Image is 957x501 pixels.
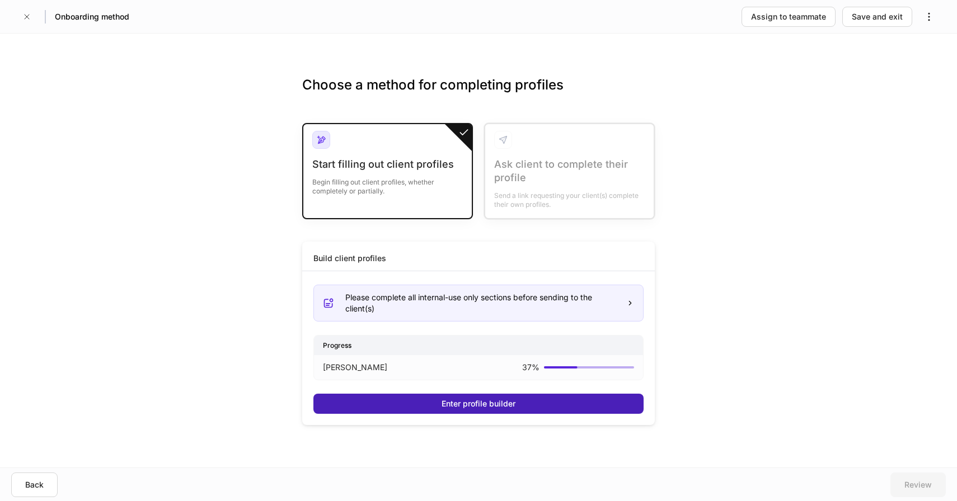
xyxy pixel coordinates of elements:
button: Save and exit [842,7,912,27]
div: Enter profile builder [442,398,515,409]
div: Start filling out client profiles [312,158,463,171]
div: Please complete all internal-use only sections before sending to the client(s) [345,292,617,314]
p: [PERSON_NAME] [323,362,387,373]
div: Begin filling out client profiles, whether completely or partially. [312,171,463,196]
div: Save and exit [852,11,903,22]
div: Review [904,479,932,490]
div: Back [25,479,44,490]
button: Enter profile builder [313,394,644,414]
button: Assign to teammate [742,7,836,27]
button: Review [890,472,946,497]
div: Progress [314,335,643,355]
h3: Choose a method for completing profiles [302,76,655,112]
h5: Onboarding method [55,11,129,22]
div: Build client profiles [313,253,386,264]
div: Assign to teammate [751,11,826,22]
p: 37 % [522,362,540,373]
button: Back [11,472,58,497]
